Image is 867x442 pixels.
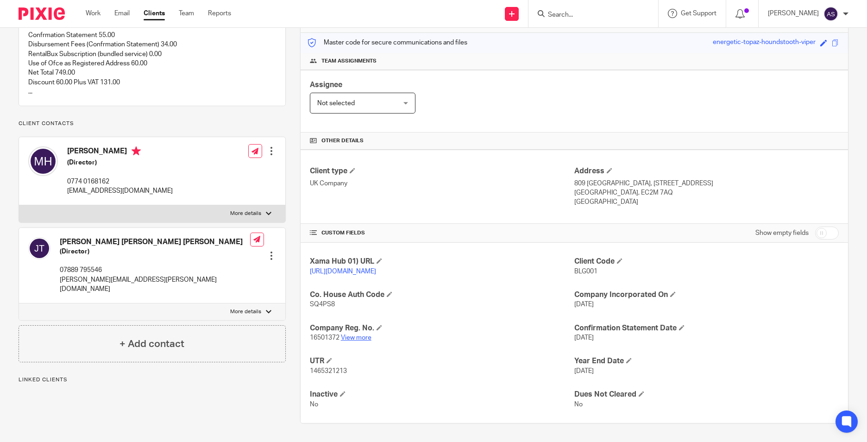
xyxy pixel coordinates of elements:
input: Search [547,11,630,19]
h4: Company Reg. No. [310,323,574,333]
p: [EMAIL_ADDRESS][DOMAIN_NAME] [67,186,173,196]
img: Pixie [19,7,65,20]
h4: UTR [310,356,574,366]
p: [PERSON_NAME] [768,9,819,18]
p: More details [230,210,261,217]
a: [URL][DOMAIN_NAME] [310,268,376,275]
p: Client contacts [19,120,286,127]
a: Work [86,9,101,18]
span: [DATE] [574,335,594,341]
i: Primary [132,146,141,156]
h5: (Director) [60,247,250,256]
span: Assignee [310,81,342,88]
h4: [PERSON_NAME] [67,146,173,158]
a: Reports [208,9,231,18]
img: svg%3E [28,146,58,176]
p: [GEOGRAPHIC_DATA], EC2M 7AQ [574,188,839,197]
h4: Company Incorporated On [574,290,839,300]
p: 809 [GEOGRAPHIC_DATA], [STREET_ADDRESS] [574,179,839,188]
h4: Dues Not Cleared [574,390,839,399]
h4: Client type [310,166,574,176]
img: svg%3E [823,6,838,21]
h4: Year End Date [574,356,839,366]
h4: Xama Hub 01) URL [310,257,574,266]
p: 07889 795546 [60,265,250,275]
h5: (Director) [67,158,173,167]
h4: Client Code [574,257,839,266]
p: 0774 0168162 [67,177,173,186]
p: [GEOGRAPHIC_DATA] [574,197,839,207]
h4: Co. House Auth Code [310,290,574,300]
label: Show empty fields [755,228,809,238]
span: No [574,401,583,408]
span: Get Support [681,10,716,17]
h4: Confirmation Statement Date [574,323,839,333]
div: energetic-topaz-houndstooth-viper [713,38,816,48]
span: 1465321213 [310,368,347,374]
span: 16501372 [310,335,339,341]
p: UK Company [310,179,574,188]
h4: Inactive [310,390,574,399]
a: Clients [144,9,165,18]
img: svg%3E [28,237,50,259]
p: Linked clients [19,376,286,384]
h4: CUSTOM FIELDS [310,229,574,237]
h4: Address [574,166,839,176]
p: [PERSON_NAME][EMAIL_ADDRESS][PERSON_NAME][DOMAIN_NAME] [60,275,250,294]
span: Not selected [317,100,355,107]
p: Master code for secure communications and files [308,38,467,47]
h4: + Add contact [119,337,184,351]
h4: [PERSON_NAME] [PERSON_NAME] [PERSON_NAME] [60,237,250,247]
span: Team assignments [321,57,377,65]
span: No [310,401,318,408]
span: SQ4PS8 [310,301,335,308]
a: View more [341,335,371,341]
span: BLG001 [574,268,597,275]
a: Email [114,9,130,18]
p: More details [230,308,261,316]
a: Team [179,9,194,18]
span: Other details [321,137,364,145]
span: [DATE] [574,301,594,308]
span: [DATE] [574,368,594,374]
